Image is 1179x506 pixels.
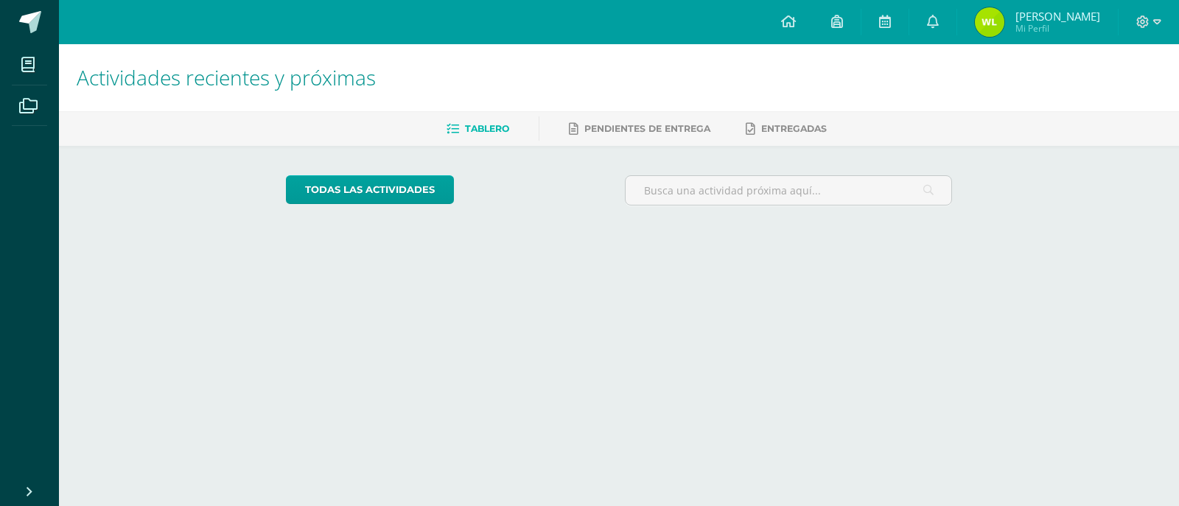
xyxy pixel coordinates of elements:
span: Pendientes de entrega [584,123,710,134]
img: b22fe7b09612897a5ca814c91c9e591c.png [975,7,1004,37]
span: Mi Perfil [1015,22,1100,35]
span: [PERSON_NAME] [1015,9,1100,24]
a: Tablero [447,117,509,141]
span: Entregadas [761,123,827,134]
a: Pendientes de entrega [569,117,710,141]
a: todas las Actividades [286,175,454,204]
span: Actividades recientes y próximas [77,63,376,91]
a: Entregadas [746,117,827,141]
span: Tablero [465,123,509,134]
input: Busca una actividad próxima aquí... [626,176,952,205]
